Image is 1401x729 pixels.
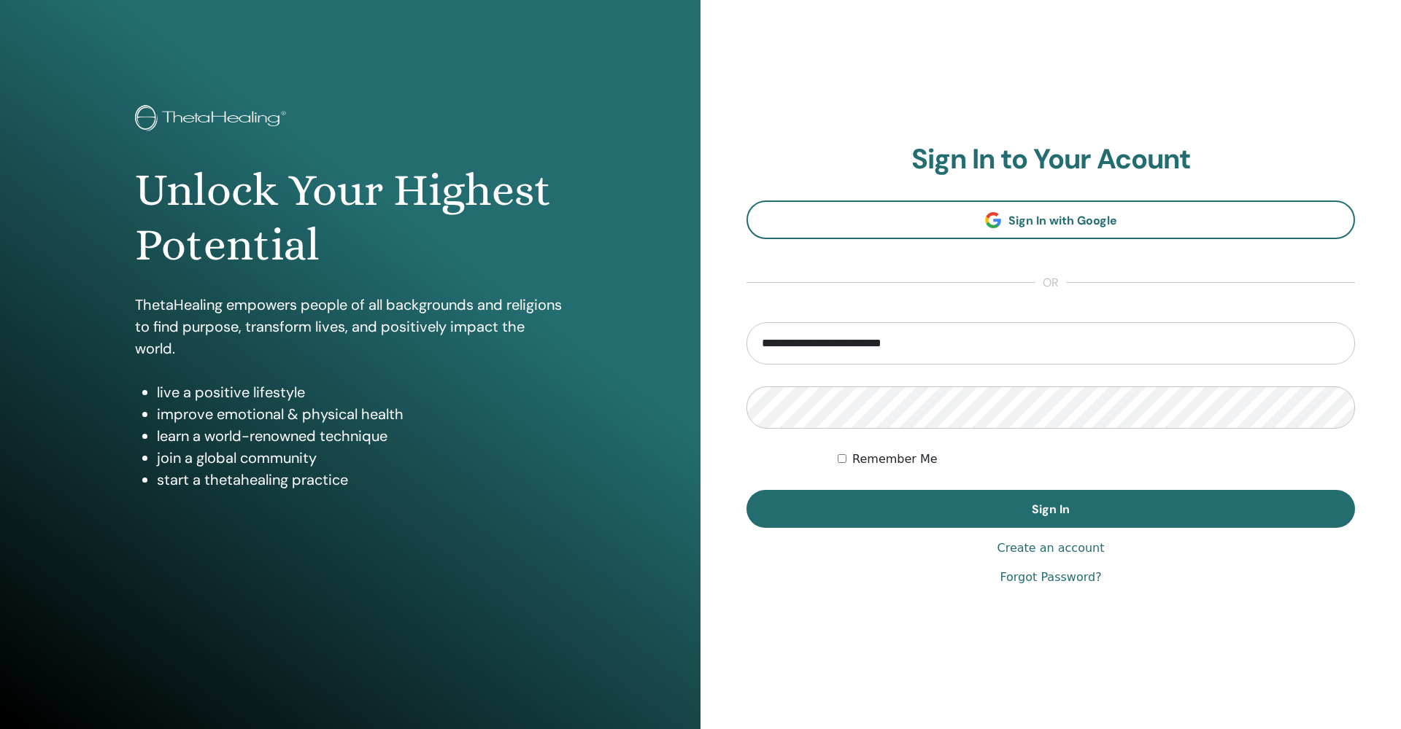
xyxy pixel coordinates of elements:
[838,451,1355,468] div: Keep me authenticated indefinitely or until I manually logout
[746,143,1355,176] h2: Sign In to Your Acount
[1035,274,1066,292] span: or
[1032,502,1070,517] span: Sign In
[157,403,566,425] li: improve emotional & physical health
[157,469,566,491] li: start a thetahealing practice
[157,381,566,403] li: live a positive lifestyle
[852,451,938,468] label: Remember Me
[157,425,566,447] li: learn a world-renowned technique
[746,200,1355,239] a: Sign In with Google
[746,490,1355,528] button: Sign In
[1008,213,1117,228] span: Sign In with Google
[997,539,1104,557] a: Create an account
[135,294,566,359] p: ThetaHealing empowers people of all backgrounds and religions to find purpose, transform lives, a...
[1000,569,1101,586] a: Forgot Password?
[135,163,566,272] h1: Unlock Your Highest Potential
[157,447,566,469] li: join a global community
